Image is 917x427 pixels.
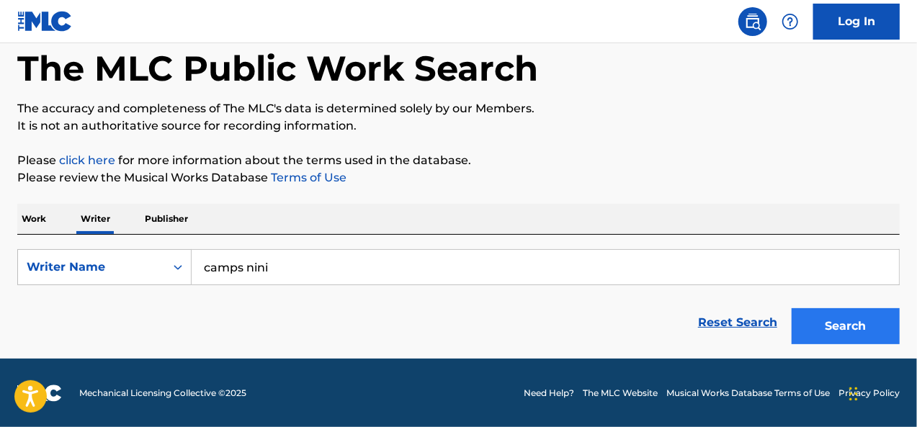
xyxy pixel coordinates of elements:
p: It is not an authoritative source for recording information. [17,117,900,135]
a: Need Help? [524,387,574,400]
iframe: Chat Widget [845,358,917,427]
p: Please review the Musical Works Database [17,169,900,186]
a: Public Search [738,7,767,36]
form: Search Form [17,249,900,351]
h1: The MLC Public Work Search [17,47,538,90]
p: Work [17,204,50,234]
img: logo [17,385,62,402]
a: Reset Search [691,307,784,338]
div: Drag [849,372,858,415]
p: Please for more information about the terms used in the database. [17,152,900,169]
button: Search [792,308,900,344]
p: Writer [76,204,115,234]
a: Musical Works Database Terms of Use [666,387,830,400]
a: The MLC Website [583,387,658,400]
a: Terms of Use [268,171,346,184]
a: Privacy Policy [838,387,900,400]
div: Help [776,7,805,36]
a: click here [59,153,115,167]
img: MLC Logo [17,11,73,32]
p: The accuracy and completeness of The MLC's data is determined solely by our Members. [17,100,900,117]
div: Writer Name [27,259,156,276]
span: Mechanical Licensing Collective © 2025 [79,387,246,400]
p: Publisher [140,204,192,234]
img: help [782,13,799,30]
img: search [744,13,761,30]
a: Log In [813,4,900,40]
